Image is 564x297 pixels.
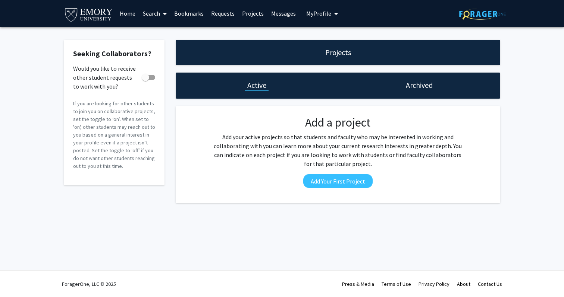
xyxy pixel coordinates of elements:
span: Would you like to receive other student requests to work with you? [73,64,139,91]
a: About [457,281,470,287]
img: Emory University Logo [64,6,113,23]
h1: Projects [325,47,351,58]
a: Home [116,0,139,26]
a: Requests [207,0,238,26]
a: Terms of Use [382,281,411,287]
button: Add Your First Project [303,174,373,188]
img: ForagerOne Logo [459,8,506,20]
div: ForagerOne, LLC © 2025 [62,271,116,297]
a: Messages [267,0,300,26]
h1: Archived [406,80,433,90]
span: My Profile [306,10,331,17]
iframe: Chat [6,264,32,291]
a: Projects [238,0,267,26]
h1: Active [247,80,266,90]
a: Search [139,0,170,26]
p: If you are looking for other students to join you on collaborative projects, set the toggle to ‘o... [73,100,155,170]
p: Add your active projects so that students and faculty who may be interested in working and collab... [211,132,464,168]
a: Press & Media [342,281,374,287]
a: Bookmarks [170,0,207,26]
a: Privacy Policy [419,281,449,287]
a: Contact Us [478,281,502,287]
h2: Add a project [211,115,464,130]
h2: Seeking Collaborators? [73,49,155,58]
